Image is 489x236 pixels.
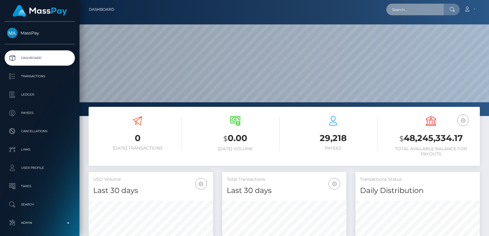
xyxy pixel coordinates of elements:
p: Links [7,145,72,154]
h3: 29,218 [289,132,377,144]
a: Admin [5,215,75,231]
h3: 0.00 [191,132,280,145]
a: Taxes [5,179,75,194]
p: User Profile [7,163,72,172]
h5: USD Volume [93,176,208,183]
a: Payees [5,105,75,121]
a: User Profile [5,160,75,176]
h6: [DATE] Volume [191,146,280,151]
a: Links [5,142,75,157]
p: Admin [7,218,72,227]
p: Ledger [7,90,72,99]
h5: Transactions Status [360,176,475,183]
p: Dashboard [7,53,72,63]
a: Dashboard [89,3,114,16]
h4: Daily Distribution [360,185,475,196]
span: MassPay [5,30,75,36]
h6: [DATE] Transactions [93,146,182,151]
a: Cancellations [5,124,75,139]
p: Cancellations [7,127,72,136]
h6: Total Available Balance for Payouts [387,146,475,157]
h5: Total Transactions [227,176,342,183]
h4: Last 30 days [93,185,208,196]
h4: Last 30 days [227,185,342,196]
p: Taxes [7,182,72,191]
p: Search [7,200,72,209]
img: MassPay Logo [13,5,67,17]
h3: 48,245,334.17 [387,132,475,145]
h6: Payees [289,146,377,151]
small: $ [223,134,228,143]
small: $ [399,134,404,143]
h3: 0 [93,132,182,144]
img: MassPay [7,28,17,38]
a: Dashboard [5,50,75,66]
a: Transactions [5,69,75,84]
a: Ledger [5,87,75,102]
a: Search [5,197,75,212]
input: Search... [386,4,444,15]
p: Payees [7,108,72,118]
p: Transactions [7,72,72,81]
